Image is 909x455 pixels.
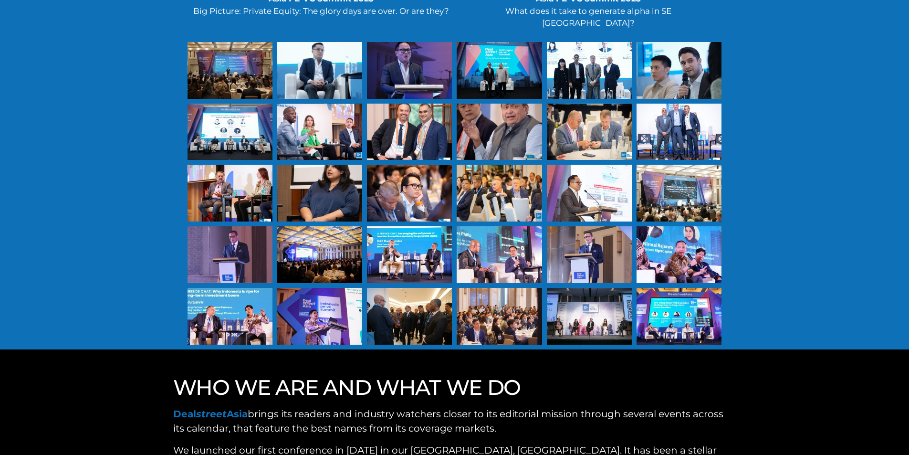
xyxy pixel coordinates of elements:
em: street [196,408,227,420]
a: DealstreetAsia [173,408,248,420]
strong: Deal Asia [173,408,248,420]
p: brings its readers and industry watchers closer to its editorial mission through several events a... [173,407,736,435]
div: WHO WE ARE AND WHAT WE DO [173,378,736,397]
